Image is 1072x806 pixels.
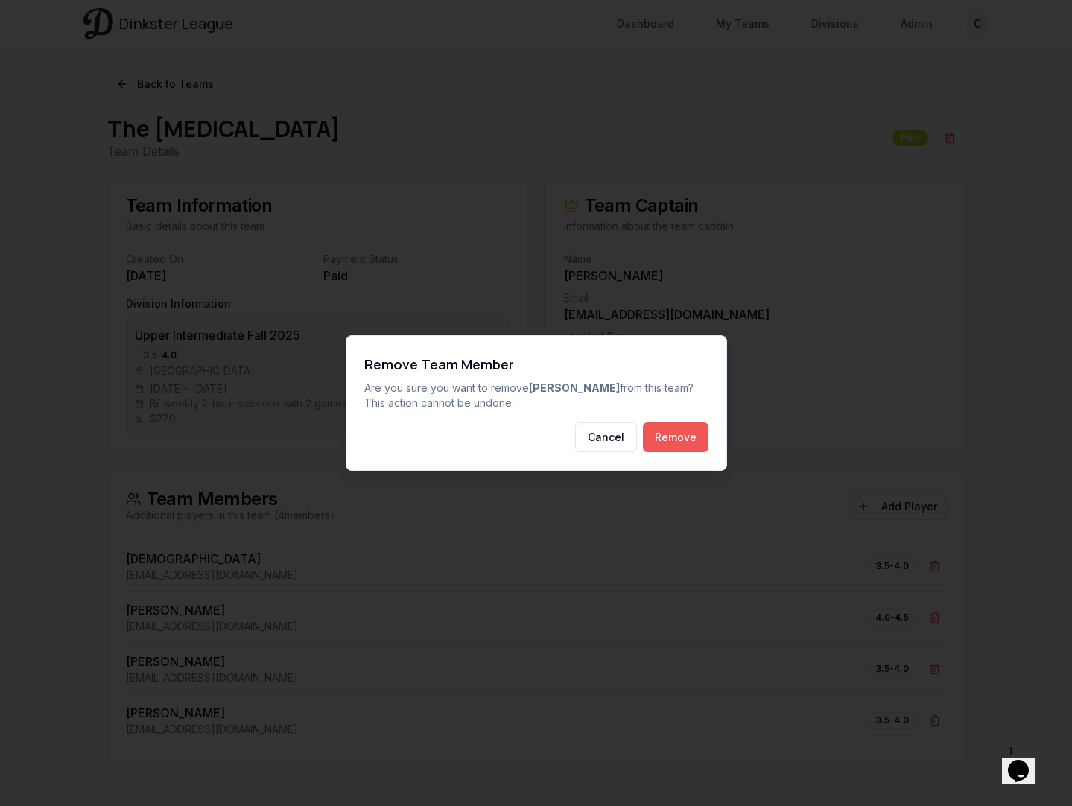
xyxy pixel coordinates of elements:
[1002,739,1050,784] iframe: chat widget
[643,422,708,452] button: Remove
[364,381,708,410] p: Are you sure you want to remove from this team? This action cannot be undone.
[575,422,637,452] button: Cancel
[529,381,620,394] strong: [PERSON_NAME]
[364,354,708,375] h2: Remove Team Member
